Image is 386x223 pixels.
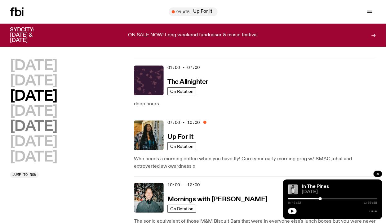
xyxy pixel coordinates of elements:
[10,59,57,73] button: [DATE]
[167,134,193,140] h3: Up For It
[364,201,377,204] span: 1:59:58
[10,89,57,103] button: [DATE]
[167,182,200,188] span: 10:00 - 12:00
[170,89,193,93] span: On Rotation
[167,142,196,150] a: On Rotation
[10,135,57,149] button: [DATE]
[167,133,193,140] a: Up For It
[10,74,57,88] button: [DATE]
[10,27,50,43] h3: SYDCITY: [DATE] & [DATE]
[170,144,193,148] span: On Rotation
[128,33,258,38] p: ON SALE NOW! Long weekend fundraiser & music festival
[169,7,218,16] button: On AirUp For It
[167,205,196,213] a: On Rotation
[134,183,164,213] img: Radio presenter Ben Hansen sits in front of a wall of photos and an fbi radio sign. Film photo. B...
[167,65,200,71] span: 01:00 - 07:00
[10,150,57,164] button: [DATE]
[134,155,376,170] p: Who needs a morning coffee when you have Ify! Cure your early morning grog w/ SMAC, chat and extr...
[167,196,267,203] h3: Mornings with [PERSON_NAME]
[10,105,57,119] button: [DATE]
[167,78,208,85] a: The Allnighter
[167,87,196,95] a: On Rotation
[134,100,376,108] p: deep hours.
[167,195,267,203] a: Mornings with [PERSON_NAME]
[170,206,193,211] span: On Rotation
[302,190,377,194] span: [DATE]
[167,120,200,125] span: 07:00 - 10:00
[12,173,36,176] span: Jump to now
[10,172,39,178] button: Jump to now
[134,121,164,150] img: Ify - a Brown Skin girl with black braided twists, looking up to the side with her tongue stickin...
[10,120,57,134] button: [DATE]
[288,201,301,204] span: 0:43:22
[167,79,208,85] h3: The Allnighter
[302,184,329,189] a: In The Pines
